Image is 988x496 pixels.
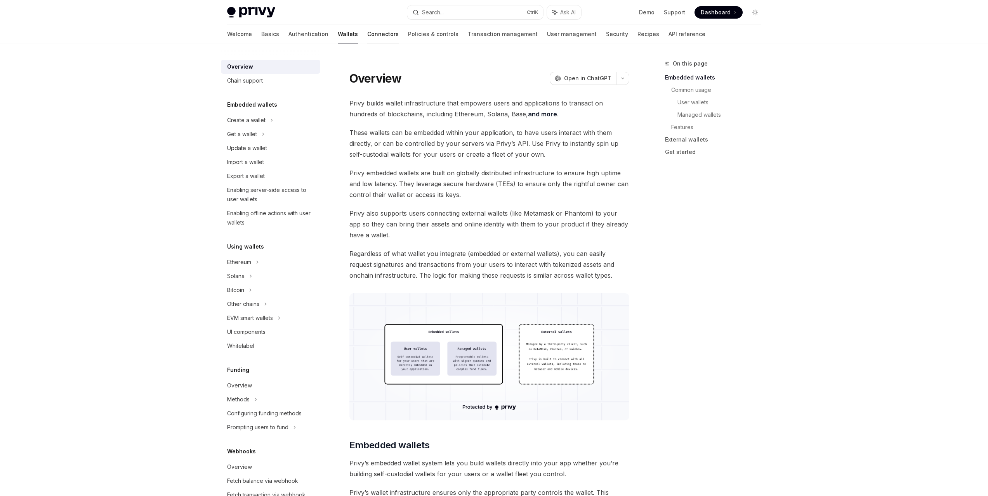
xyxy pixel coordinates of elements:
[349,208,629,240] span: Privy also supports users connecting external wallets (like Metamask or Phantom) to your app so t...
[671,84,767,96] a: Common usage
[560,9,576,16] span: Ask AI
[221,378,320,392] a: Overview
[227,476,298,486] div: Fetch balance via webhook
[468,25,538,43] a: Transaction management
[227,395,250,404] div: Methods
[550,72,616,85] button: Open in ChatGPT
[671,121,767,133] a: Features
[408,25,458,43] a: Policies & controls
[564,74,611,82] span: Open in ChatGPT
[227,381,252,390] div: Overview
[639,9,655,16] a: Demo
[349,248,629,281] span: Regardless of what wallet you integrate (embedded or external wallets), you can easily request si...
[221,169,320,183] a: Export a wallet
[227,271,245,281] div: Solana
[221,74,320,88] a: Chain support
[227,62,253,71] div: Overview
[547,25,597,43] a: User management
[227,327,266,337] div: UI components
[221,141,320,155] a: Update a wallet
[227,76,263,85] div: Chain support
[288,25,328,43] a: Authentication
[349,168,629,200] span: Privy embedded wallets are built on globally distributed infrastructure to ensure high uptime and...
[227,423,288,432] div: Prompting users to fund
[637,25,659,43] a: Recipes
[227,171,265,181] div: Export a wallet
[407,5,543,19] button: Search...CtrlK
[664,9,685,16] a: Support
[227,25,252,43] a: Welcome
[338,25,358,43] a: Wallets
[349,439,429,451] span: Embedded wallets
[227,341,254,351] div: Whitelabel
[221,406,320,420] a: Configuring funding methods
[227,299,259,309] div: Other chains
[221,183,320,206] a: Enabling server-side access to user wallets
[227,185,316,204] div: Enabling server-side access to user wallets
[665,71,767,84] a: Embedded wallets
[677,109,767,121] a: Managed wallets
[227,116,266,125] div: Create a wallet
[422,8,444,17] div: Search...
[227,285,244,295] div: Bitcoin
[665,146,767,158] a: Get started
[221,206,320,230] a: Enabling offline actions with user wallets
[227,100,277,109] h5: Embedded wallets
[527,9,538,16] span: Ctrl K
[349,98,629,119] span: Privy builds wallet infrastructure that empowers users and applications to transact on hundreds o...
[227,462,252,472] div: Overview
[227,365,249,375] h5: Funding
[349,127,629,160] span: These wallets can be embedded within your application, to have users interact with them directly,...
[701,9,731,16] span: Dashboard
[227,242,264,251] h5: Using wallets
[665,133,767,146] a: External wallets
[261,25,279,43] a: Basics
[221,155,320,169] a: Import a wallet
[227,209,316,227] div: Enabling offline actions with user wallets
[367,25,399,43] a: Connectors
[227,409,302,418] div: Configuring funding methods
[349,293,629,420] img: images/walletoverview.png
[227,7,275,18] img: light logo
[227,258,251,267] div: Ethereum
[349,71,402,85] h1: Overview
[221,60,320,74] a: Overview
[606,25,628,43] a: Security
[221,474,320,488] a: Fetch balance via webhook
[528,110,557,118] a: and more
[349,458,629,479] span: Privy’s embedded wallet system lets you build wallets directly into your app whether you’re build...
[221,339,320,353] a: Whitelabel
[695,6,743,19] a: Dashboard
[547,5,581,19] button: Ask AI
[677,96,767,109] a: User wallets
[227,447,256,456] h5: Webhooks
[221,325,320,339] a: UI components
[673,59,708,68] span: On this page
[227,157,264,167] div: Import a wallet
[669,25,705,43] a: API reference
[221,460,320,474] a: Overview
[749,6,761,19] button: Toggle dark mode
[227,130,257,139] div: Get a wallet
[227,313,273,323] div: EVM smart wallets
[227,143,267,153] div: Update a wallet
